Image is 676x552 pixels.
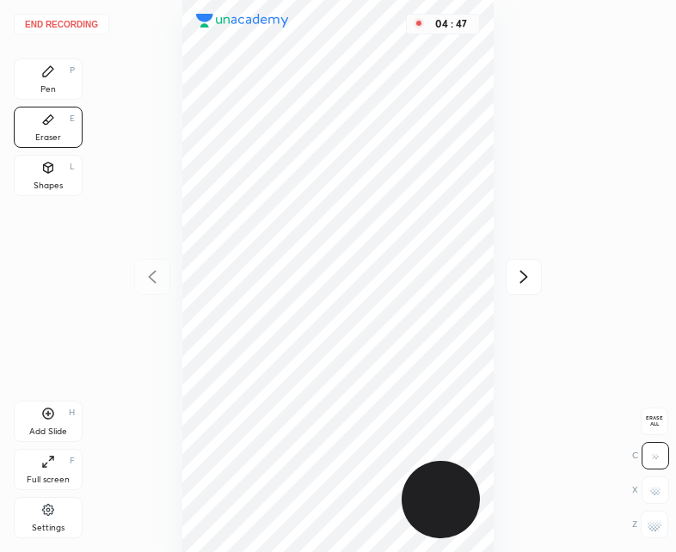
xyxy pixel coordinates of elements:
[70,114,75,123] div: E
[35,133,61,142] div: Eraser
[14,14,109,34] button: End recording
[32,524,65,532] div: Settings
[632,511,668,538] div: Z
[632,442,669,469] div: C
[642,415,667,427] span: Erase all
[34,181,63,190] div: Shapes
[69,408,75,417] div: H
[40,85,56,94] div: Pen
[196,14,289,28] img: logo.38c385cc.svg
[70,457,75,465] div: F
[70,66,75,75] div: P
[29,427,67,436] div: Add Slide
[27,475,70,484] div: Full screen
[70,163,75,171] div: L
[632,476,669,504] div: X
[431,18,472,30] div: 04 : 47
